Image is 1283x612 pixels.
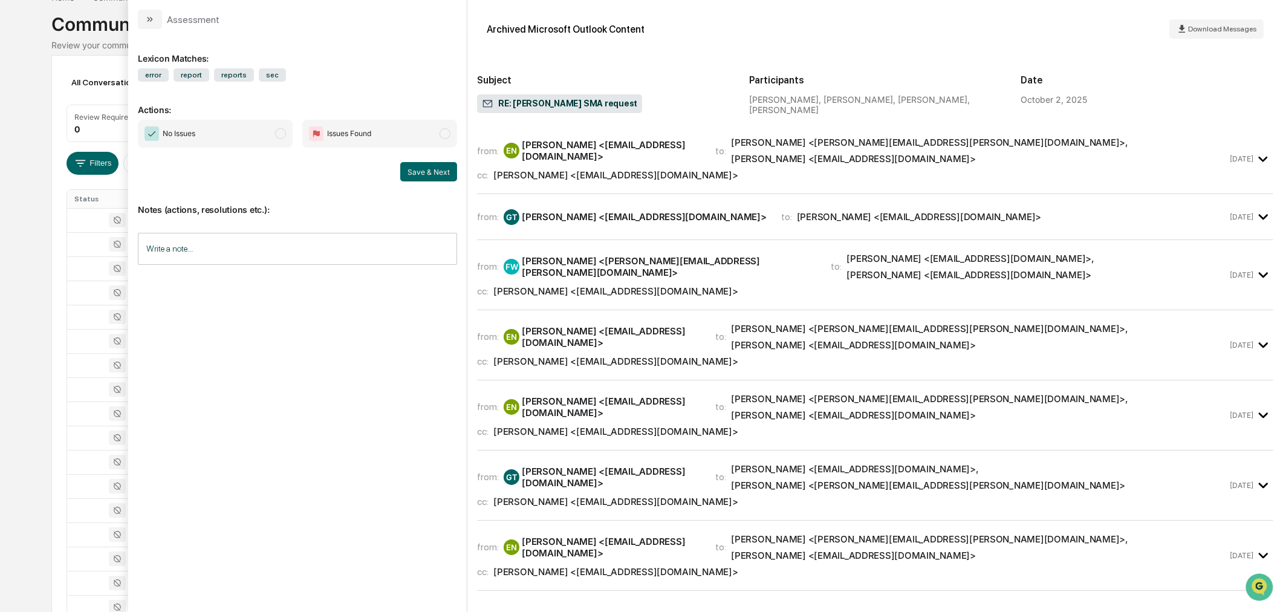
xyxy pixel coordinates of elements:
div: [PERSON_NAME] <[EMAIL_ADDRESS][DOMAIN_NAME]> [522,211,767,223]
div: [PERSON_NAME] <[EMAIL_ADDRESS][DOMAIN_NAME]> [522,325,701,348]
span: [DATE] [107,164,132,174]
div: [PERSON_NAME] <[EMAIL_ADDRESS][DOMAIN_NAME]> [493,285,738,297]
span: to: [831,261,842,272]
span: from: [477,331,499,342]
div: 0 [74,124,80,134]
div: We're available if you need us! [54,105,166,114]
div: [PERSON_NAME] <[PERSON_NAME][EMAIL_ADDRESS][PERSON_NAME][DOMAIN_NAME]> , [731,533,1128,545]
span: to: [715,471,726,483]
a: 🖐️Preclearance [7,243,83,264]
th: Status [67,190,154,208]
div: [PERSON_NAME] <[PERSON_NAME][EMAIL_ADDRESS][PERSON_NAME][DOMAIN_NAME]> , [731,393,1128,405]
span: sec [259,68,286,82]
div: EN [504,539,519,555]
div: [PERSON_NAME] <[EMAIL_ADDRESS][DOMAIN_NAME]> , [731,463,978,475]
a: 🗄️Attestations [83,243,155,264]
div: GT [504,469,519,485]
time: Tuesday, September 2, 2025 at 11:32:16 AM [1230,551,1253,560]
span: from: [477,261,499,272]
span: report [174,68,209,82]
span: cc: [477,496,489,507]
div: 🔎 [12,272,22,281]
div: [PERSON_NAME] <[EMAIL_ADDRESS][DOMAIN_NAME]> [522,396,701,418]
time: Friday, August 1, 2025 at 11:18:05 AM [1230,270,1253,279]
h2: Date [1021,74,1273,86]
div: 🖐️ [12,249,22,258]
span: cc: [477,356,489,367]
div: Start new chat [54,93,198,105]
div: [PERSON_NAME] <[PERSON_NAME][EMAIL_ADDRESS][PERSON_NAME][DOMAIN_NAME]> [731,480,1125,491]
div: Communications Archive [51,4,1232,35]
div: EN [504,143,519,158]
button: Start new chat [206,96,220,111]
div: [PERSON_NAME] <[PERSON_NAME][EMAIL_ADDRESS][PERSON_NAME][DOMAIN_NAME]> , [731,323,1128,334]
img: 1746055101610-c473b297-6a78-478c-a979-82029cc54cd1 [12,93,34,114]
p: Actions: [138,90,457,115]
span: Data Lookup [24,270,76,282]
a: Powered byPylon [85,299,146,309]
div: [PERSON_NAME] <[EMAIL_ADDRESS][DOMAIN_NAME]> [493,566,738,578]
div: [PERSON_NAME] <[EMAIL_ADDRESS][DOMAIN_NAME]> [522,536,701,559]
div: [PERSON_NAME] <[EMAIL_ADDRESS][DOMAIN_NAME]> [797,211,1042,223]
span: Pylon [120,300,146,309]
span: from: [477,471,499,483]
span: cc: [477,566,489,578]
div: FW [504,259,519,275]
img: Rachel Stanley [12,186,31,205]
a: 🔎Data Lookup [7,265,81,287]
div: EN [504,329,519,345]
time: Friday, August 1, 2025 at 11:04:10 AM [1230,212,1253,221]
div: [PERSON_NAME] <[EMAIL_ADDRESS][DOMAIN_NAME]> [847,269,1092,281]
span: to: [715,145,726,157]
div: [PERSON_NAME] <[EMAIL_ADDRESS][DOMAIN_NAME]> [731,153,976,164]
div: Review your communication records across channels [51,40,1232,50]
span: RE: [PERSON_NAME] SMA request [482,98,637,110]
img: Checkmark [145,126,159,141]
span: Issues Found [327,128,371,140]
span: [DATE] [107,197,132,207]
h2: Subject [477,74,730,86]
span: Attestations [100,247,150,259]
p: How can we help? [12,25,220,45]
time: Tuesday, September 2, 2025 at 11:04:19 AM [1230,411,1253,420]
div: Assessment [167,14,219,25]
button: Date:[DATE] - [DATE] [123,152,222,175]
div: Lexicon Matches: [138,39,457,63]
div: [PERSON_NAME] <[EMAIL_ADDRESS][DOMAIN_NAME]> [493,356,738,367]
span: to: [715,541,726,553]
span: from: [477,541,499,553]
img: Flag [309,126,323,141]
div: Archived Microsoft Outlook Content [487,24,645,35]
h2: Participants [749,74,1002,86]
time: Tuesday, September 2, 2025 at 11:12:35 AM [1230,481,1253,490]
img: 8933085812038_c878075ebb4cc5468115_72.jpg [25,93,47,114]
div: [PERSON_NAME] <[EMAIL_ADDRESS][DOMAIN_NAME]> [493,426,738,437]
div: Past conversations [12,134,81,144]
div: 🗄️ [88,249,97,258]
iframe: Open customer support [1244,572,1277,605]
span: [PERSON_NAME] [37,164,98,174]
span: Download Messages [1188,25,1256,33]
span: cc: [477,426,489,437]
div: [PERSON_NAME] <[EMAIL_ADDRESS][DOMAIN_NAME]> [522,139,701,162]
span: Preclearance [24,247,78,259]
div: [PERSON_NAME], [PERSON_NAME], [PERSON_NAME], [PERSON_NAME] [749,94,1002,115]
span: to: [715,401,726,412]
div: [PERSON_NAME] <[EMAIL_ADDRESS][DOMAIN_NAME]> [522,466,701,489]
button: Filters [67,152,119,175]
div: [PERSON_NAME] <[EMAIL_ADDRESS][DOMAIN_NAME]> [493,169,738,181]
div: October 2, 2025 [1021,94,1087,105]
span: reports [214,68,254,82]
button: See all [187,132,220,146]
span: from: [477,401,499,412]
span: No Issues [163,128,195,140]
div: [PERSON_NAME] <[EMAIL_ADDRESS][DOMAIN_NAME]> , [847,253,1094,264]
span: to: [715,331,726,342]
span: [PERSON_NAME] [37,197,98,207]
p: Notes (actions, resolutions etc.): [138,190,457,215]
div: [PERSON_NAME] <[PERSON_NAME][EMAIL_ADDRESS][PERSON_NAME][DOMAIN_NAME]> [522,255,816,278]
span: • [100,197,105,207]
div: All Conversations [67,73,158,92]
